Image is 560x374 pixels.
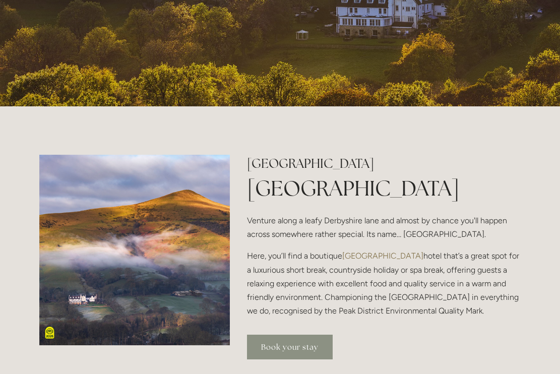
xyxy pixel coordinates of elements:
a: [GEOGRAPHIC_DATA] [342,251,423,261]
p: Venture along a leafy Derbyshire lane and almost by chance you'll happen across somewhere rather ... [247,214,521,241]
p: Here, you’ll find a boutique hotel that’s a great spot for a luxurious short break, countryside h... [247,249,521,318]
h1: [GEOGRAPHIC_DATA] [247,173,521,203]
a: Book your stay [247,335,333,359]
h2: [GEOGRAPHIC_DATA] [247,155,521,172]
img: Peak District National Park- misty Lose Hill View. Losehill House [39,155,230,346]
